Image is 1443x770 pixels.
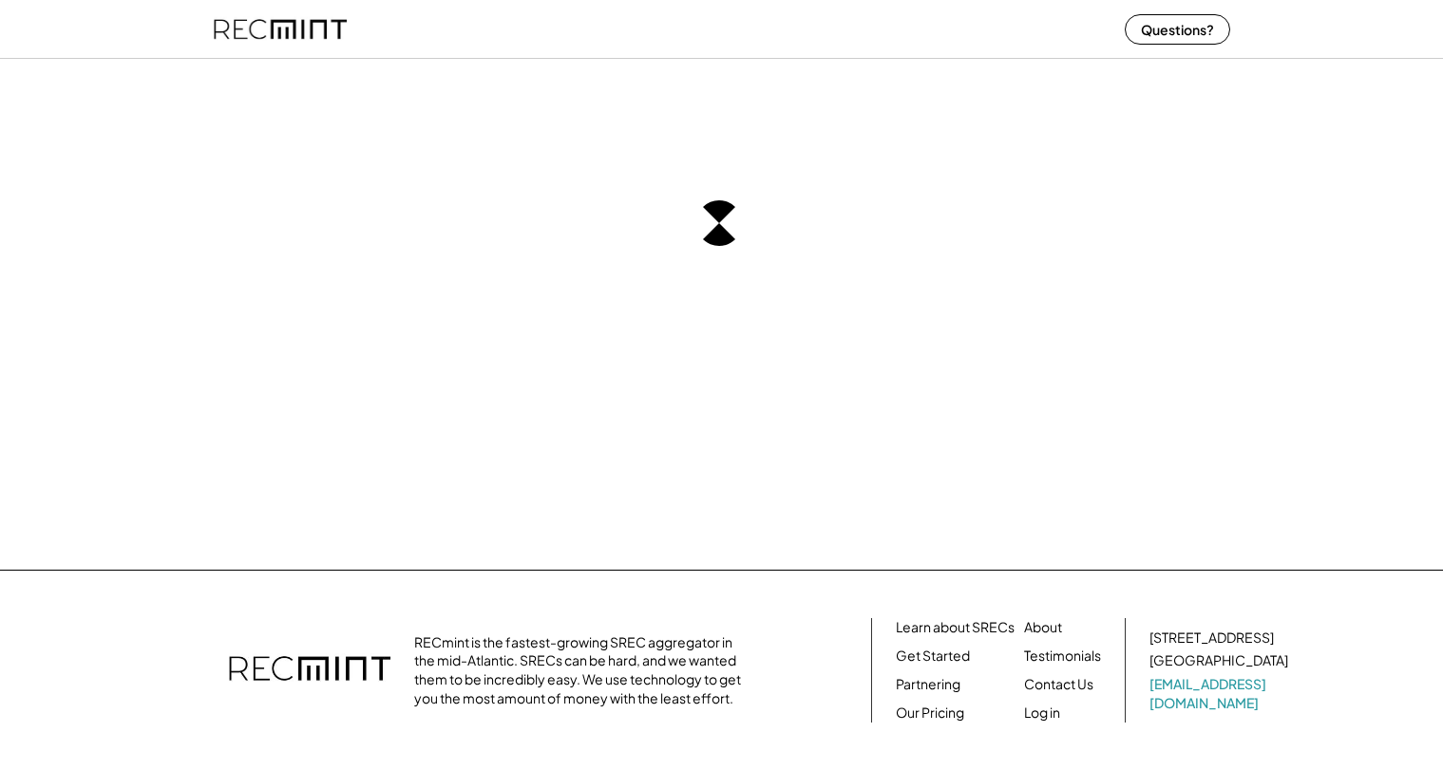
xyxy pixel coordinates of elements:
button: Questions? [1125,14,1230,45]
a: Contact Us [1024,675,1093,694]
a: Partnering [896,675,960,694]
div: RECmint is the fastest-growing SREC aggregator in the mid-Atlantic. SRECs can be hard, and we wan... [414,633,751,707]
a: [EMAIL_ADDRESS][DOMAIN_NAME] [1149,675,1292,712]
a: Get Started [896,647,970,666]
img: recmint-logotype%403x%20%281%29.jpeg [214,4,347,54]
a: Learn about SRECs [896,618,1015,637]
a: About [1024,618,1062,637]
a: Log in [1024,704,1060,723]
a: Our Pricing [896,704,964,723]
div: [GEOGRAPHIC_DATA] [1149,651,1288,670]
div: [STREET_ADDRESS] [1149,629,1274,648]
img: recmint-logotype%403x.png [229,637,390,704]
a: Testimonials [1024,647,1101,666]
